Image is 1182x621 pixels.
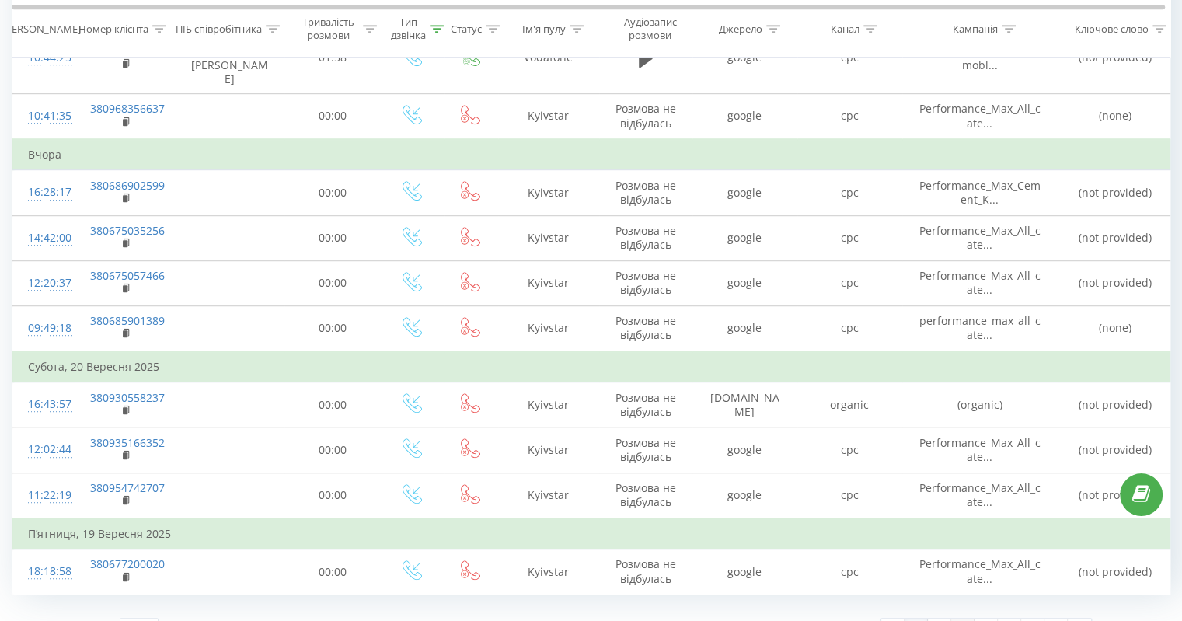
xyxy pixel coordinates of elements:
[797,549,902,595] td: cpc
[284,260,382,305] td: 00:00
[284,549,382,595] td: 00:00
[498,473,599,518] td: Kyivstar
[90,556,165,571] a: 380677200020
[919,223,1041,252] span: Performance_Max_All_cate...
[90,435,165,450] a: 380935166352
[1058,170,1174,215] td: (not provided)
[919,556,1041,585] span: Performance_Max_All_cate...
[90,223,165,238] a: 380675035256
[615,390,676,419] span: Розмова не відбулась
[831,23,859,36] div: Канал
[1058,427,1174,473] td: (not provided)
[692,260,797,305] td: google
[90,268,165,283] a: 380675057466
[1058,382,1174,427] td: (not provided)
[919,101,1041,130] span: Performance_Max_All_cate...
[919,313,1041,342] span: performance_max_all_cate...
[615,268,676,297] span: Розмова не відбулась
[1058,215,1174,260] td: (not provided)
[797,473,902,518] td: cpc
[12,518,1174,549] td: П’ятниця, 19 Вересня 2025
[498,382,599,427] td: Kyivstar
[919,435,1041,464] span: Performance_Max_All_cate...
[692,382,797,427] td: [DOMAIN_NAME]
[284,93,382,139] td: 00:00
[615,435,676,464] span: Розмова не відбулась
[692,170,797,215] td: google
[78,23,148,36] div: Номер клієнта
[902,382,1058,427] td: (organic)
[797,305,902,351] td: cpc
[615,223,676,252] span: Розмова не відбулась
[692,549,797,595] td: google
[919,480,1041,509] span: Performance_Max_All_cate...
[612,16,688,43] div: Аудіозапис розмови
[498,549,599,595] td: Kyivstar
[284,382,382,427] td: 00:00
[28,556,59,587] div: 18:18:58
[1075,23,1149,36] div: Ключове слово
[284,305,382,351] td: 00:00
[28,268,59,298] div: 12:20:37
[28,101,59,131] div: 10:41:35
[692,215,797,260] td: google
[391,16,426,43] div: Тип дзвінка
[953,23,998,36] div: Кампанія
[90,178,165,193] a: 380686902599
[284,215,382,260] td: 00:00
[615,101,676,130] span: Розмова не відбулась
[919,178,1041,207] span: Performance_Max_Cement_K...
[919,43,1040,72] span: Performance_Max_keramobl...
[28,389,59,420] div: 16:43:57
[692,305,797,351] td: google
[498,170,599,215] td: Kyivstar
[1058,549,1174,595] td: (not provided)
[1058,93,1174,139] td: (none)
[692,427,797,473] td: google
[797,215,902,260] td: cpc
[615,313,676,342] span: Розмова не відбулась
[176,23,262,36] div: ПІБ співробітника
[498,260,599,305] td: Kyivstar
[28,480,59,511] div: 11:22:19
[284,170,382,215] td: 00:00
[284,473,382,518] td: 00:00
[919,268,1041,297] span: Performance_Max_All_cate...
[90,480,165,495] a: 380954742707
[90,101,165,116] a: 380968356637
[28,223,59,253] div: 14:42:00
[1058,473,1174,518] td: (not provided)
[90,313,165,328] a: 380685901389
[28,177,59,208] div: 16:28:17
[28,313,59,344] div: 09:49:18
[12,351,1174,382] td: Субота, 20 Вересня 2025
[797,170,902,215] td: cpc
[692,473,797,518] td: google
[90,390,165,405] a: 380930558237
[498,305,599,351] td: Kyivstar
[498,427,599,473] td: Kyivstar
[797,93,902,139] td: cpc
[615,178,676,207] span: Розмова не відбулась
[12,139,1174,170] td: Вчора
[2,23,81,36] div: [PERSON_NAME]
[1058,260,1174,305] td: (not provided)
[451,23,482,36] div: Статус
[1058,305,1174,351] td: (none)
[522,23,566,36] div: Ім'я пулу
[615,556,676,585] span: Розмова не відбулась
[498,215,599,260] td: Kyivstar
[797,260,902,305] td: cpc
[284,427,382,473] td: 00:00
[615,480,676,509] span: Розмова не відбулась
[298,16,359,43] div: Тривалість розмови
[28,434,59,465] div: 12:02:44
[498,93,599,139] td: Kyivstar
[692,93,797,139] td: google
[797,427,902,473] td: cpc
[797,382,902,427] td: organic
[719,23,762,36] div: Джерело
